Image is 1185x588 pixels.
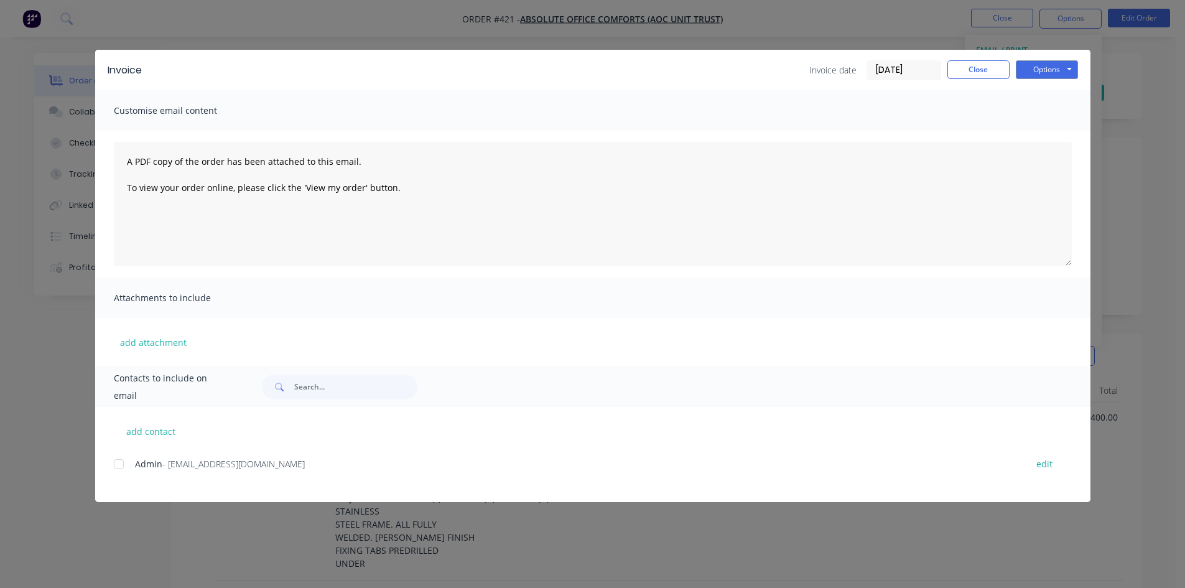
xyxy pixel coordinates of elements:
span: Admin [135,458,162,470]
span: Contacts to include on email [114,370,231,404]
span: - [EMAIL_ADDRESS][DOMAIN_NAME] [162,458,305,470]
span: Customise email content [114,102,251,119]
textarea: A PDF copy of the order has been attached to this email. To view your order online, please click ... [114,142,1072,266]
input: Search... [294,375,417,399]
button: add attachment [114,333,193,352]
button: Close [947,60,1010,79]
button: Options [1016,60,1078,79]
button: add contact [114,422,188,441]
div: Invoice [108,63,142,78]
span: Attachments to include [114,289,251,307]
span: Invoice date [809,63,857,77]
button: edit [1029,455,1060,472]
